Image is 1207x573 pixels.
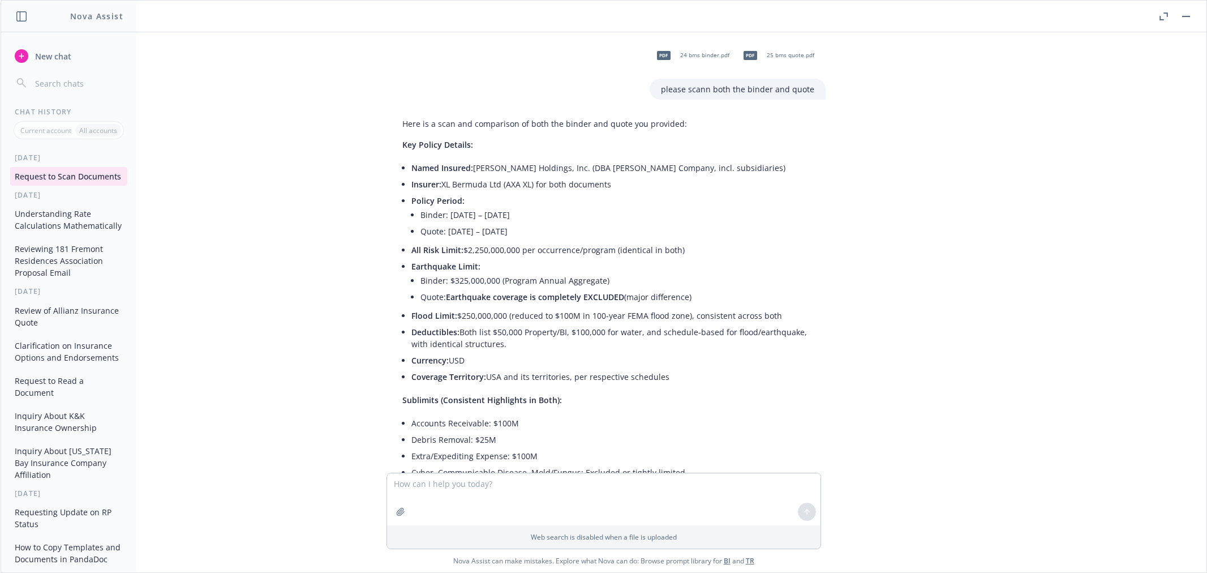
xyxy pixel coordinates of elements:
input: Search chats [33,75,123,91]
p: Here is a scan and comparison of both the binder and quote you provided: [402,118,814,130]
li: [PERSON_NAME] Holdings, Inc. (DBA [PERSON_NAME] Company, incl. subsidiaries) [411,160,814,176]
button: Reviewing 181 Fremont Residences Association Proposal Email [10,240,127,282]
span: Named Insured: [411,163,473,173]
span: Policy Period: [411,195,465,206]
div: pdf24 bms binder.pdf [650,41,732,70]
li: Quote: (major difference) [420,289,814,305]
button: Inquiry About K&K Insurance Ownership [10,407,127,437]
span: Coverage Territory: [411,371,486,382]
span: Earthquake Limit: [411,261,480,272]
span: pdf [744,51,757,59]
div: [DATE] [1,286,136,296]
p: please scann both the binder and quote [661,83,814,95]
span: Deductibles: [411,327,459,337]
h1: Nova Assist [70,10,123,22]
span: 25 bms quote.pdf [767,52,814,59]
span: pdf [657,51,671,59]
li: Quote: [DATE] – [DATE] [420,223,814,240]
p: All accounts [79,126,117,135]
span: Earthquake coverage is completely EXCLUDED [446,292,624,302]
span: 24 bms binder.pdf [680,52,729,59]
span: All Risk Limit: [411,245,463,255]
div: pdf25 bms quote.pdf [736,41,817,70]
li: Binder: $325,000,000 (Program Annual Aggregate) [420,272,814,289]
span: Insurer: [411,179,441,190]
span: New chat [33,50,71,62]
span: Key Policy Details: [402,139,473,150]
div: [DATE] [1,153,136,163]
button: Request to Scan Documents [10,167,127,186]
li: Binder: [DATE] – [DATE] [420,207,814,223]
button: Review of Allianz Insurance Quote [10,301,127,332]
li: Cyber, Communicable Disease, Mold/Fungus: Excluded or tightly limited [411,464,814,481]
span: Sublimits (Consistent Highlights in Both): [402,395,562,405]
button: Request to Read a Document [10,371,127,402]
a: TR [746,556,754,566]
li: Accounts Receivable: $100M [411,415,814,431]
li: Extra/Expediting Expense: $100M [411,448,814,464]
span: Flood Limit: [411,310,457,321]
div: [DATE] [1,190,136,200]
li: Both list $50,000 Property/BI, $100,000 for water, and schedule-based for flood/earthquake, with ... [411,324,814,352]
div: Chat History [1,107,136,117]
button: Requesting Update on RP Status [10,503,127,533]
li: USA and its territories, per respective schedules [411,369,814,385]
li: $250,000,000 (reduced to $100M in 100-year FEMA flood zone), consistent across both [411,307,814,324]
span: Nova Assist can make mistakes. Explore what Nova can do: Browse prompt library for and [453,549,754,572]
li: $2,250,000,000 per occurrence/program (identical in both) [411,242,814,258]
a: BI [724,556,731,566]
button: Inquiry About [US_STATE] Bay Insurance Company Affiliation [10,442,127,484]
span: Currency: [411,355,449,366]
button: New chat [10,46,127,66]
li: USD [411,352,814,369]
button: Understanding Rate Calculations Mathematically [10,204,127,235]
p: Web search is disabled when a file is uploaded [394,532,814,542]
li: Debris Removal: $25M [411,431,814,448]
li: XL Bermuda Ltd (AXA XL) for both documents [411,176,814,193]
button: How to Copy Templates and Documents in PandaDoc [10,538,127,568]
button: Clarification on Insurance Options and Endorsements [10,336,127,367]
p: Current account [20,126,71,135]
div: [DATE] [1,489,136,498]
